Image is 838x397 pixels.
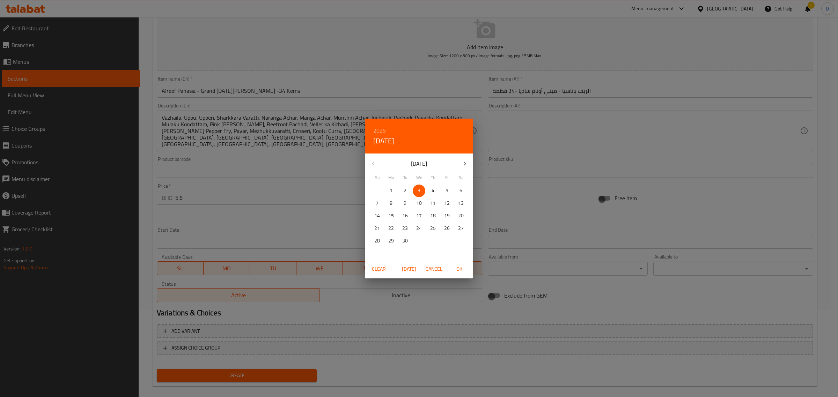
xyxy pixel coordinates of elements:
[430,224,436,233] p: 25
[455,197,467,210] button: 13
[374,211,380,220] p: 14
[427,197,439,210] button: 11
[427,174,439,181] span: Th
[388,211,394,220] p: 15
[441,174,453,181] span: Fr
[416,224,422,233] p: 24
[382,159,456,168] p: [DATE]
[399,235,411,247] button: 30
[371,235,383,247] button: 28
[430,211,436,220] p: 18
[416,199,422,208] p: 10
[455,185,467,197] button: 6
[458,224,464,233] p: 27
[427,185,439,197] button: 4
[385,235,397,247] button: 29
[385,174,397,181] span: Mo
[444,211,450,220] p: 19
[371,174,383,181] span: Su
[441,185,453,197] button: 5
[426,265,442,274] span: Cancel
[400,265,417,274] span: [DATE]
[373,135,394,147] button: [DATE]
[399,185,411,197] button: 2
[371,222,383,235] button: 21
[376,199,378,208] p: 7
[374,237,380,245] p: 28
[404,199,406,208] p: 9
[373,126,386,135] button: 2025
[413,185,425,197] button: 3
[413,197,425,210] button: 10
[427,222,439,235] button: 25
[390,186,392,195] p: 1
[390,199,392,208] p: 8
[448,263,470,276] button: OK
[413,222,425,235] button: 24
[402,237,408,245] p: 30
[458,199,464,208] p: 13
[385,210,397,222] button: 15
[399,197,411,210] button: 9
[418,186,420,195] p: 3
[427,210,439,222] button: 18
[441,222,453,235] button: 26
[368,263,390,276] button: Clear
[413,174,425,181] span: We
[404,186,406,195] p: 2
[385,197,397,210] button: 8
[416,211,422,220] p: 17
[374,224,380,233] p: 21
[399,222,411,235] button: 23
[455,174,467,181] span: Sa
[460,186,462,195] p: 6
[441,197,453,210] button: 12
[451,265,468,274] span: OK
[399,210,411,222] button: 16
[430,199,436,208] p: 11
[444,199,450,208] p: 12
[402,211,408,220] p: 16
[455,210,467,222] button: 20
[370,265,387,274] span: Clear
[385,185,397,197] button: 1
[413,210,425,222] button: 17
[388,224,394,233] p: 22
[455,222,467,235] button: 27
[398,263,420,276] button: [DATE]
[371,210,383,222] button: 14
[444,224,450,233] p: 26
[385,222,397,235] button: 22
[423,263,445,276] button: Cancel
[432,186,434,195] p: 4
[446,186,448,195] p: 5
[399,174,411,181] span: Tu
[388,237,394,245] p: 29
[402,224,408,233] p: 23
[371,197,383,210] button: 7
[458,211,464,220] p: 20
[441,210,453,222] button: 19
